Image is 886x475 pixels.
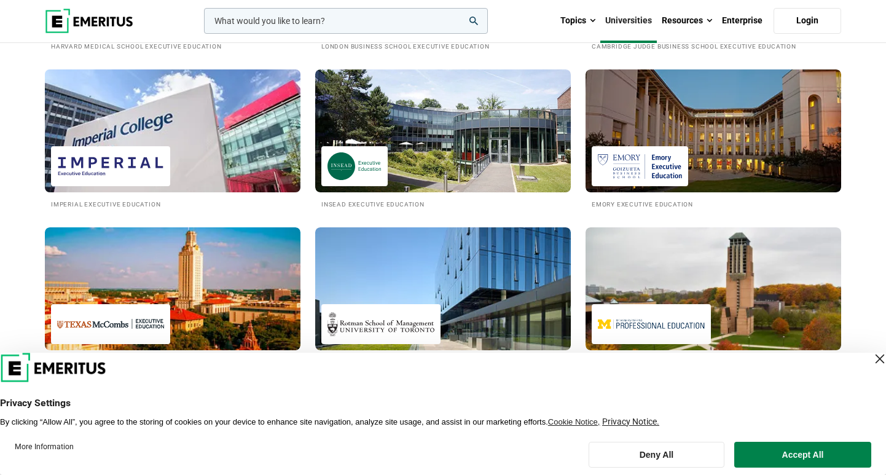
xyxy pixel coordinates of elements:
[32,63,313,198] img: Universities We Work With
[321,41,565,51] h2: London Business School Executive Education
[327,310,434,338] img: Rotman School of Management
[315,227,571,350] img: Universities We Work With
[327,152,382,180] img: INSEAD Executive Education
[57,310,164,338] img: Texas Executive Education
[586,227,841,350] img: Universities We Work With
[321,198,565,209] h2: INSEAD Executive Education
[315,69,571,209] a: Universities We Work With INSEAD Executive Education INSEAD Executive Education
[598,310,705,338] img: Michigan Engineering Professional Education
[592,41,835,51] h2: Cambridge Judge Business School Executive Education
[45,227,300,350] img: Universities We Work With
[315,69,571,192] img: Universities We Work With
[57,152,164,180] img: Imperial Executive Education
[51,41,294,51] h2: Harvard Medical School Executive Education
[315,227,571,367] a: Universities We Work With Rotman School of Management Rotman School of Management
[586,227,841,367] a: Universities We Work With Michigan Engineering Professional Education [US_STATE] Engineering Prof...
[51,198,294,209] h2: Imperial Executive Education
[586,69,841,209] a: Universities We Work With Emory Executive Education Emory Executive Education
[45,227,300,367] a: Universities We Work With Texas Executive Education [US_STATE] Executive Education
[45,69,300,209] a: Universities We Work With Imperial Executive Education Imperial Executive Education
[586,69,841,192] img: Universities We Work With
[592,198,835,209] h2: Emory Executive Education
[598,152,682,180] img: Emory Executive Education
[774,8,841,34] a: Login
[204,8,488,34] input: woocommerce-product-search-field-0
